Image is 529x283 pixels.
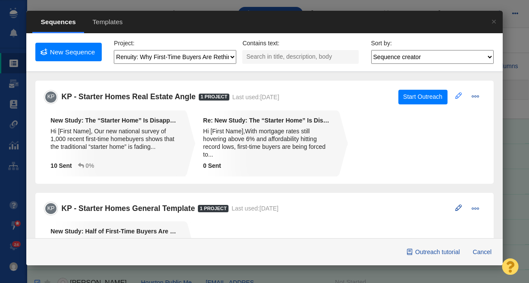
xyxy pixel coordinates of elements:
[198,205,229,212] span: 1 Project
[50,227,179,235] strong: New Study: Half of First-Time Buyers Are Skipping “Starter Homes”
[62,92,199,101] h5: KP - Starter Homes Real Estate Angle
[35,43,102,61] a: New Sequence
[62,204,198,213] h5: KP - Starter Homes General Template
[32,12,84,33] span: Sequences
[260,94,279,101] span: [DATE]
[114,39,134,47] label: Project:
[203,163,221,169] strong: Sent
[85,163,94,169] strong: 0%
[199,94,229,101] span: 1 Project
[203,163,207,169] span: 0
[232,204,279,212] div: Last used:
[203,116,332,124] strong: Re: New Study: The “Starter Home” Is Disappearing for First-Time Buyers
[468,245,497,259] button: Cancel
[232,93,279,101] div: Last used:
[84,12,131,33] span: Templates
[485,11,502,32] a: ×
[398,90,448,104] button: Start Outreach
[42,88,60,105] span: KP
[260,205,279,212] span: [DATE]
[50,238,179,261] div: Hi [First Name],Are starter homes a thing of the past? The “starter home” used to be a milestone ...
[242,50,359,64] input: Search in title, description, body
[50,163,72,169] strong: Sent
[50,163,57,169] span: 10
[242,39,279,47] label: Contains text:
[203,127,332,158] div: Hi [First Name],With mortgage rates still hovering above 6% and affordability hitting record lows...
[50,127,179,151] div: Hi [First Name], Our new national survey of 1,000 recent first-time homebuyers shows that the tra...
[50,116,179,124] strong: New Study: The “Starter Home” Is Disappearing for First-Time Buyers
[402,245,465,259] a: Outreach tutorial
[371,39,392,47] label: Sort by:
[42,200,60,217] span: KP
